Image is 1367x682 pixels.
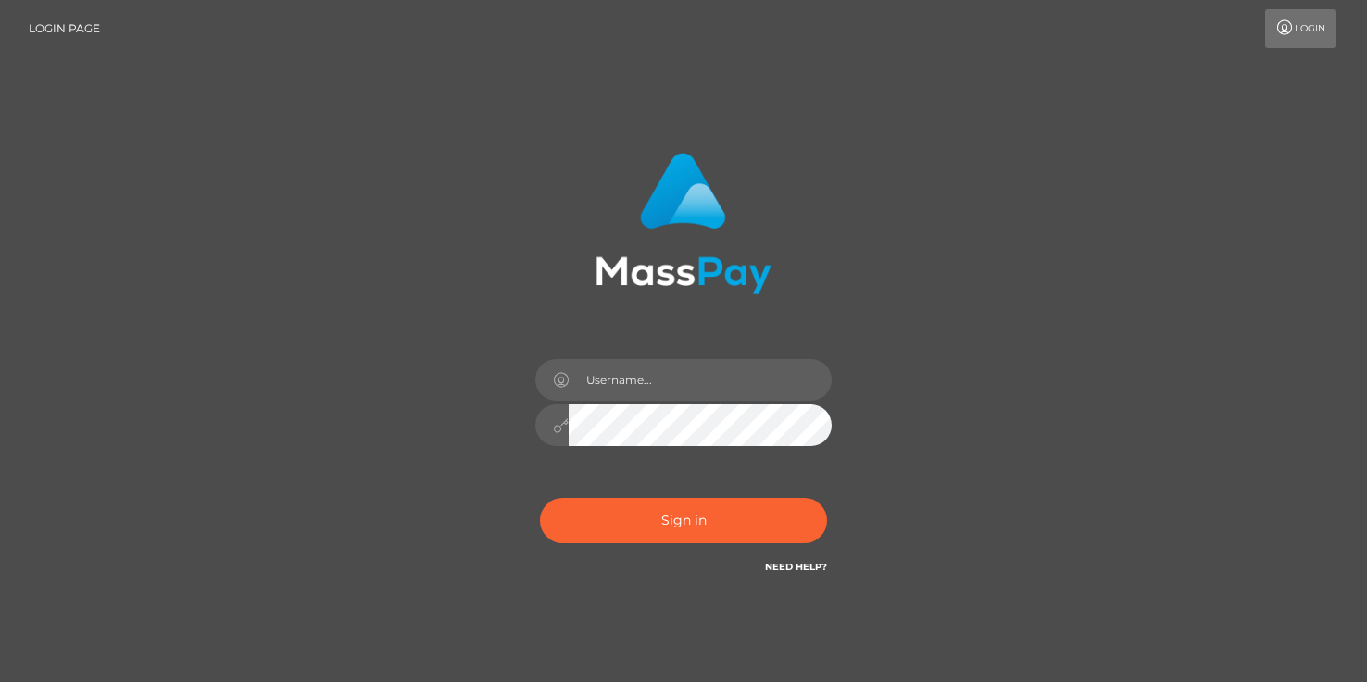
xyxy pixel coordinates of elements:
[569,359,832,401] input: Username...
[1265,9,1336,48] a: Login
[765,561,827,573] a: Need Help?
[596,153,771,294] img: MassPay Login
[29,9,100,48] a: Login Page
[540,498,827,543] button: Sign in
